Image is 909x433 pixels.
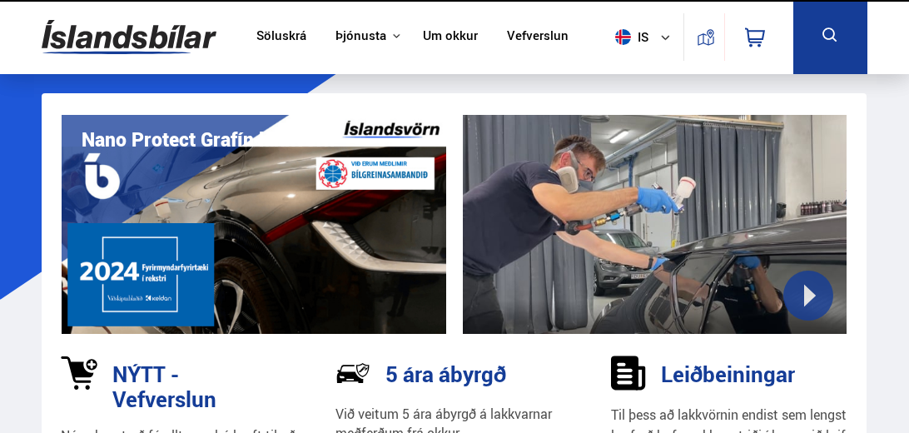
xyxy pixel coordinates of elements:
h3: 5 ára ábyrgð [385,361,506,386]
a: Vefverslun [507,28,569,46]
h3: Leiðbeiningar [661,361,795,386]
span: is [608,29,650,45]
h1: Nano Protect Grafín lakkvörn [82,128,335,151]
h3: NÝTT - Vefverslun [112,361,275,411]
img: sDldwouBCQTERH5k.svg [611,356,646,391]
img: G0Ugv5HjCgRt.svg [42,10,216,64]
a: Söluskrá [256,28,306,46]
img: svg+xml;base64,PHN2ZyB4bWxucz0iaHR0cDovL3d3dy53My5vcmcvMjAwMC9zdmciIHdpZHRoPSI1MTIiIGhlaWdodD0iNT... [615,29,631,45]
button: Þjónusta [335,28,386,44]
a: Um okkur [423,28,478,46]
img: NP-R9RrMhXQFCiaa.svg [335,356,370,391]
img: 1kVRZhkadjUD8HsE.svg [61,356,97,391]
button: is [608,12,683,62]
img: vI42ee_Copy_of_H.png [62,115,446,334]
